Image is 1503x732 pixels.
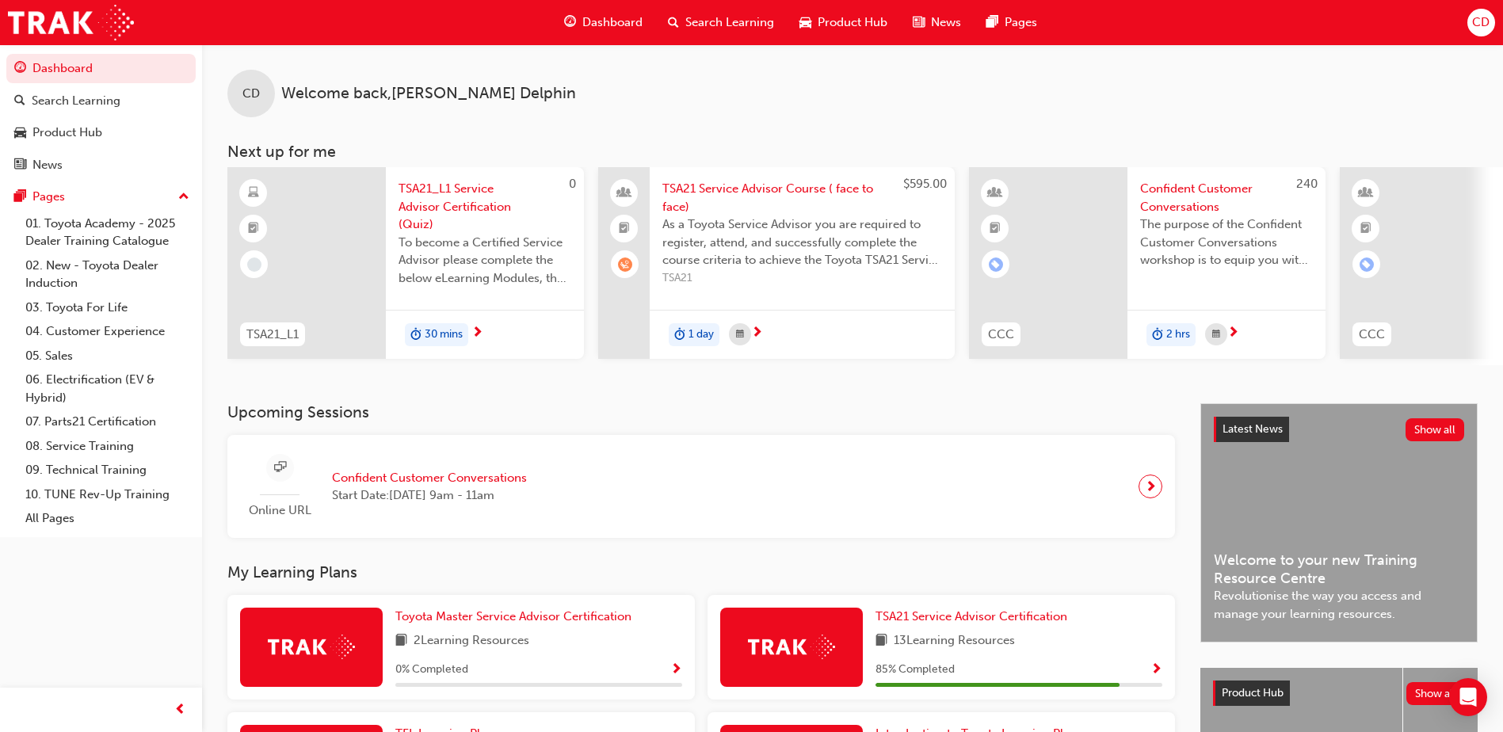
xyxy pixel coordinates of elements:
[1360,219,1371,239] span: booktick-icon
[1222,686,1284,700] span: Product Hub
[19,319,196,344] a: 04. Customer Experience
[19,410,196,434] a: 07. Parts21 Certification
[240,501,319,520] span: Online URL
[248,219,259,239] span: booktick-icon
[1472,13,1490,32] span: CD
[685,13,774,32] span: Search Learning
[268,635,355,659] img: Trak
[19,458,196,482] a: 09. Technical Training
[247,257,261,272] span: learningRecordVerb_NONE-icon
[19,434,196,459] a: 08. Service Training
[227,403,1175,421] h3: Upcoming Sessions
[1449,678,1487,716] div: Open Intercom Messenger
[875,608,1074,626] a: TSA21 Service Advisor Certification
[689,326,714,344] span: 1 day
[399,234,571,288] span: To become a Certified Service Advisor please complete the below eLearning Modules, the Service Ad...
[670,663,682,677] span: Show Progress
[395,661,468,679] span: 0 % Completed
[913,13,925,32] span: news-icon
[988,326,1014,344] span: CCC
[655,6,787,39] a: search-iconSearch Learning
[551,6,655,39] a: guage-iconDashboard
[425,326,463,344] span: 30 mins
[6,54,196,83] a: Dashboard
[668,13,679,32] span: search-icon
[1360,257,1374,272] span: learningRecordVerb_ENROLL-icon
[974,6,1050,39] a: pages-iconPages
[274,458,286,478] span: sessionType_ONLINE_URL-icon
[202,143,1503,161] h3: Next up for me
[471,326,483,341] span: next-icon
[32,156,63,174] div: News
[662,180,942,215] span: TSA21 Service Advisor Course ( face to face)
[332,486,527,505] span: Start Date: [DATE] 9am - 11am
[1005,13,1037,32] span: Pages
[178,187,189,208] span: up-icon
[799,13,811,32] span: car-icon
[227,563,1175,581] h3: My Learning Plans
[281,85,576,103] span: Welcome back , [PERSON_NAME] Delphin
[19,344,196,368] a: 05. Sales
[332,469,527,487] span: Confident Customer Conversations
[875,661,955,679] span: 85 % Completed
[6,182,196,212] button: Pages
[14,62,26,76] span: guage-icon
[990,183,1001,204] span: learningResourceType_INSTRUCTOR_LED-icon
[6,86,196,116] a: Search Learning
[674,325,685,345] span: duration-icon
[1406,682,1466,705] button: Show all
[1214,551,1464,587] span: Welcome to your new Training Resource Centre
[14,158,26,173] span: news-icon
[19,212,196,254] a: 01. Toyota Academy - 2025 Dealer Training Catalogue
[989,257,1003,272] span: learningRecordVerb_ENROLL-icon
[569,177,576,191] span: 0
[6,118,196,147] a: Product Hub
[903,177,947,191] span: $595.00
[1214,417,1464,442] a: Latest NewsShow all
[1150,660,1162,680] button: Show Progress
[246,326,299,344] span: TSA21_L1
[19,482,196,507] a: 10. TUNE Rev-Up Training
[969,167,1326,359] a: 240CCCConfident Customer ConversationsThe purpose of the Confident Customer Conversations worksho...
[1166,326,1190,344] span: 2 hrs
[1406,418,1465,441] button: Show all
[564,13,576,32] span: guage-icon
[900,6,974,39] a: news-iconNews
[1145,475,1157,498] span: next-icon
[990,219,1001,239] span: booktick-icon
[619,183,630,204] span: people-icon
[19,368,196,410] a: 06. Electrification (EV & Hybrid)
[395,609,631,623] span: Toyota Master Service Advisor Certification
[32,124,102,142] div: Product Hub
[1360,183,1371,204] span: learningResourceType_INSTRUCTOR_LED-icon
[240,448,1162,526] a: Online URLConfident Customer ConversationsStart Date:[DATE] 9am - 11am
[14,126,26,140] span: car-icon
[1359,326,1385,344] span: CCC
[395,608,638,626] a: Toyota Master Service Advisor Certification
[414,631,529,651] span: 2 Learning Resources
[986,13,998,32] span: pages-icon
[751,326,763,341] span: next-icon
[1140,180,1313,215] span: Confident Customer Conversations
[8,5,134,40] img: Trak
[1213,681,1465,706] a: Product HubShow all
[931,13,961,32] span: News
[174,700,186,720] span: prev-icon
[6,151,196,180] a: News
[582,13,643,32] span: Dashboard
[14,190,26,204] span: pages-icon
[598,167,955,359] a: $595.00TSA21 Service Advisor Course ( face to face)As a Toyota Service Advisor you are required t...
[1152,325,1163,345] span: duration-icon
[875,631,887,651] span: book-icon
[619,219,630,239] span: booktick-icon
[875,609,1067,623] span: TSA21 Service Advisor Certification
[662,215,942,269] span: As a Toyota Service Advisor you are required to register, attend, and successfully complete the c...
[818,13,887,32] span: Product Hub
[1223,422,1283,436] span: Latest News
[399,180,571,234] span: TSA21_L1 Service Advisor Certification (Quiz)
[1150,663,1162,677] span: Show Progress
[1200,403,1478,642] a: Latest NewsShow allWelcome to your new Training Resource CentreRevolutionise the way you access a...
[1296,177,1318,191] span: 240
